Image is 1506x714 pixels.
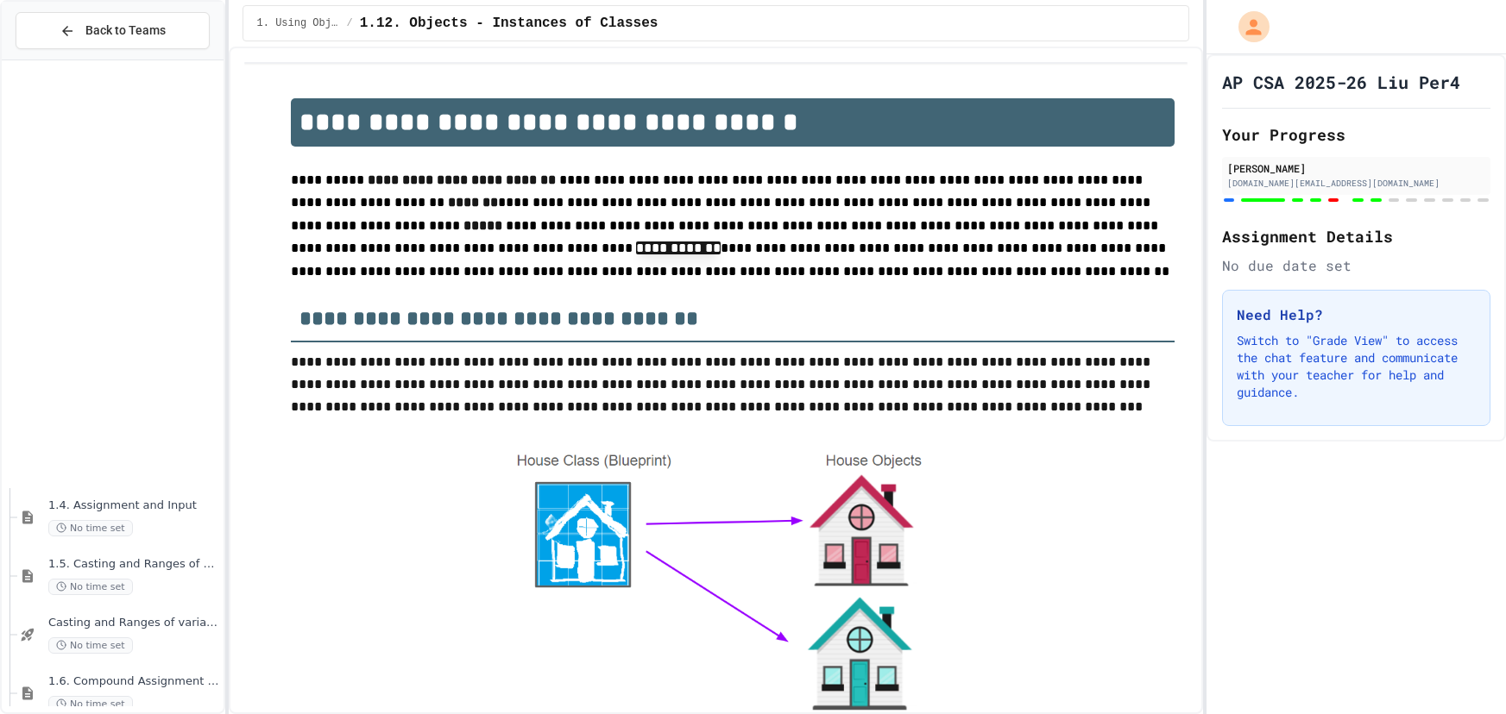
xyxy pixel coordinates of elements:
[1222,70,1460,94] h1: AP CSA 2025-26 Liu Per4
[48,557,220,572] span: 1.5. Casting and Ranges of Values
[347,16,353,30] span: /
[1220,7,1274,47] div: My Account
[1363,570,1489,643] iframe: chat widget
[1434,645,1489,697] iframe: chat widget
[1222,122,1490,147] h2: Your Progress
[85,22,166,40] span: Back to Teams
[1227,177,1485,190] div: [DOMAIN_NAME][EMAIL_ADDRESS][DOMAIN_NAME]
[1237,332,1476,401] p: Switch to "Grade View" to access the chat feature and communicate with your teacher for help and ...
[360,13,658,34] span: 1.12. Objects - Instances of Classes
[16,12,210,49] button: Back to Teams
[257,16,340,30] span: 1. Using Objects and Methods
[1227,160,1485,176] div: [PERSON_NAME]
[48,616,220,630] span: Casting and Ranges of variables - Quiz
[48,674,220,689] span: 1.6. Compound Assignment Operators
[48,579,133,595] span: No time set
[48,520,133,536] span: No time set
[1237,304,1476,325] h3: Need Help?
[1222,255,1490,276] div: No due date set
[1222,224,1490,248] h2: Assignment Details
[48,637,133,654] span: No time set
[48,498,220,513] span: 1.4. Assignment and Input
[48,696,133,712] span: No time set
